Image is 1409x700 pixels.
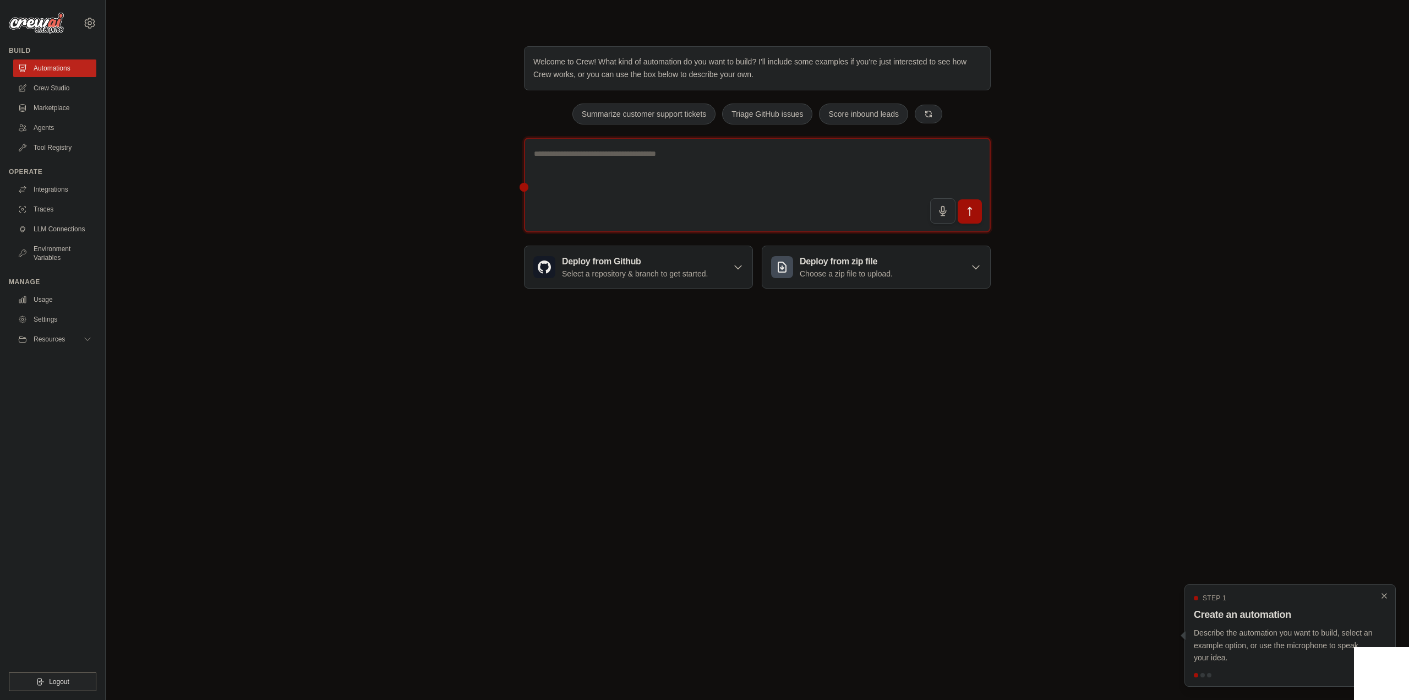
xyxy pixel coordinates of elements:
[13,181,96,198] a: Integrations
[800,268,893,279] p: Choose a zip file to upload.
[1380,592,1389,600] button: Close walkthrough
[722,104,812,124] button: Triage GitHub issues
[9,167,96,176] div: Operate
[572,104,716,124] button: Summarize customer support tickets
[13,291,96,308] a: Usage
[1203,594,1226,603] span: Step 1
[562,255,708,268] h3: Deploy from Github
[9,278,96,286] div: Manage
[9,13,64,34] img: Logo
[13,220,96,238] a: LLM Connections
[9,672,96,691] button: Logout
[34,335,65,344] span: Resources
[13,311,96,328] a: Settings
[13,99,96,117] a: Marketplace
[13,59,96,77] a: Automations
[1194,607,1373,622] h3: Create an automation
[13,330,96,348] button: Resources
[1194,627,1373,664] p: Describe the automation you want to build, select an example option, or use the microphone to spe...
[13,79,96,97] a: Crew Studio
[49,677,69,686] span: Logout
[13,200,96,218] a: Traces
[1354,647,1409,700] div: 채팅 위젯
[533,56,981,81] p: Welcome to Crew! What kind of automation do you want to build? I'll include some examples if you'...
[562,268,708,279] p: Select a repository & branch to get started.
[13,139,96,156] a: Tool Registry
[1354,647,1409,700] iframe: Chat Widget
[13,240,96,267] a: Environment Variables
[819,104,908,124] button: Score inbound leads
[9,46,96,55] div: Build
[800,255,893,268] h3: Deploy from zip file
[13,119,96,137] a: Agents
